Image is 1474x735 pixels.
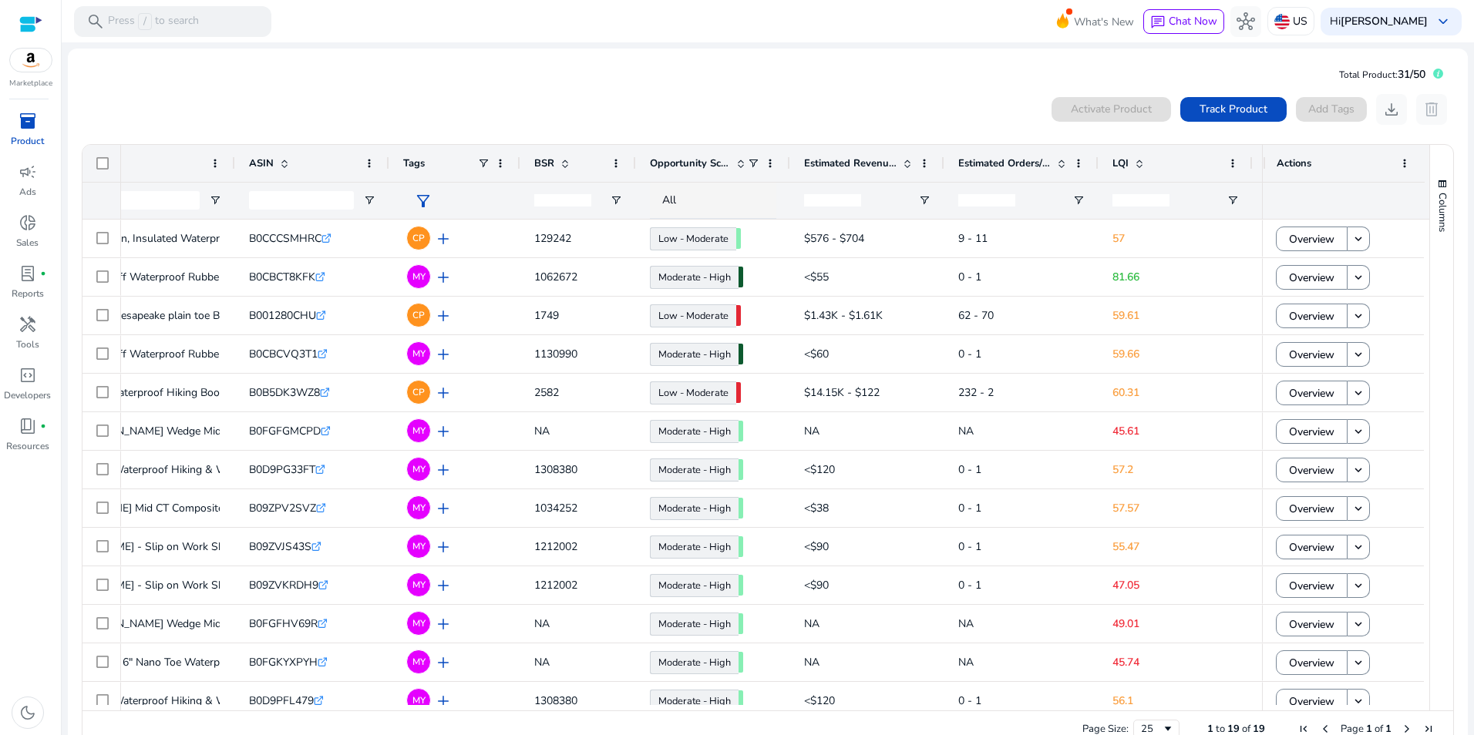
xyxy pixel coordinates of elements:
[1112,608,1239,639] p: 49.01
[434,576,453,595] span: add
[1289,532,1334,563] span: Overview
[249,578,318,592] span: B09ZVKRDH9
[412,542,426,551] span: MY
[739,690,743,711] span: 64.43
[650,497,739,520] a: Moderate - High
[1289,339,1334,371] span: Overview
[1422,723,1435,735] div: Last Page
[1289,378,1334,409] span: Overview
[534,424,550,438] span: NA
[958,539,981,554] span: 0 - 1
[958,270,981,284] span: 0 - 1
[412,388,425,397] span: CP
[804,578,829,592] span: <$90
[662,193,676,207] span: All
[16,337,39,351] p: Tools
[1200,101,1267,117] span: Track Product
[958,385,994,400] span: 232 - 2
[434,461,453,479] span: add
[1112,531,1239,562] p: 55.47
[19,417,37,435] span: book_4
[534,578,577,592] span: 1212002
[650,304,736,327] a: Low - Moderate
[1289,609,1334,640] span: Overview
[19,185,36,199] p: Ads
[804,693,835,708] span: <$120
[534,308,559,323] span: 1749
[918,194,931,206] button: Open Filter Menu
[1351,579,1365,592] mat-icon: keyboard_arrow_down
[19,213,37,232] span: donut_small
[1351,386,1365,400] mat-icon: keyboard_arrow_down
[249,616,318,631] span: B0FGFHV69R
[1339,69,1398,81] span: Total Product:
[4,388,51,402] p: Developers
[739,498,743,519] span: 65.09
[739,459,743,480] span: 64.43
[739,575,743,596] span: 68.57
[108,13,199,30] p: Press to search
[249,385,320,400] span: B0B5DK3WZ8
[249,655,318,670] span: B0FGKYXPYH
[1351,463,1365,477] mat-icon: keyboard_arrow_down
[40,270,46,277] span: fiber_manual_record
[804,347,829,361] span: <$60
[1293,8,1307,35] p: US
[412,349,426,358] span: MY
[736,382,741,403] span: 48.54
[1289,455,1334,486] span: Overview
[534,462,577,477] span: 1308380
[1351,656,1365,670] mat-icon: keyboard_arrow_down
[434,345,453,364] span: add
[1289,416,1334,448] span: Overview
[40,423,46,429] span: fiber_manual_record
[958,308,994,323] span: 62 - 70
[650,535,739,559] a: Moderate - High
[1289,570,1334,602] span: Overview
[249,191,354,210] input: ASIN Filter Input
[1351,540,1365,554] mat-icon: keyboard_arrow_down
[1401,723,1413,735] div: Next Page
[736,305,741,326] span: 48.97
[412,619,426,628] span: MY
[1351,347,1365,361] mat-icon: keyboard_arrow_down
[739,536,743,557] span: 68.57
[1276,650,1348,675] button: Overview
[804,156,897,170] span: Estimated Revenue/Day
[1112,415,1239,447] p: 45.61
[958,231,988,246] span: 9 - 11
[534,539,577,554] span: 1212002
[434,615,453,633] span: add
[1276,227,1348,251] button: Overview
[958,616,974,631] span: NA
[412,465,426,474] span: MY
[138,13,152,30] span: /
[1435,193,1449,232] span: Columns
[534,385,559,400] span: 2582
[414,192,432,210] span: filter_alt
[1289,223,1334,255] span: Overview
[804,501,829,515] span: <$38
[804,385,880,400] span: $14.15K - $122
[1237,12,1255,31] span: hub
[958,655,974,670] span: NA
[650,266,739,289] a: Moderate - High
[249,270,315,284] span: B0CBCT8KFK
[434,499,453,518] span: add
[650,612,739,636] a: Moderate - High
[209,194,221,206] button: Open Filter Menu
[1276,304,1348,328] button: Overview
[804,539,829,554] span: <$90
[739,267,743,287] span: 70.52
[1351,502,1365,515] mat-icon: keyboard_arrow_down
[412,696,426,705] span: MY
[1351,270,1365,284] mat-icon: keyboard_arrow_down
[412,310,425,320] span: CP
[19,264,37,283] span: lab_profile
[16,236,39,250] p: Sales
[804,270,829,284] span: <$55
[739,652,743,673] span: 68.50
[1289,647,1334,679] span: Overview
[412,233,425,243] span: CP
[534,616,550,631] span: NA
